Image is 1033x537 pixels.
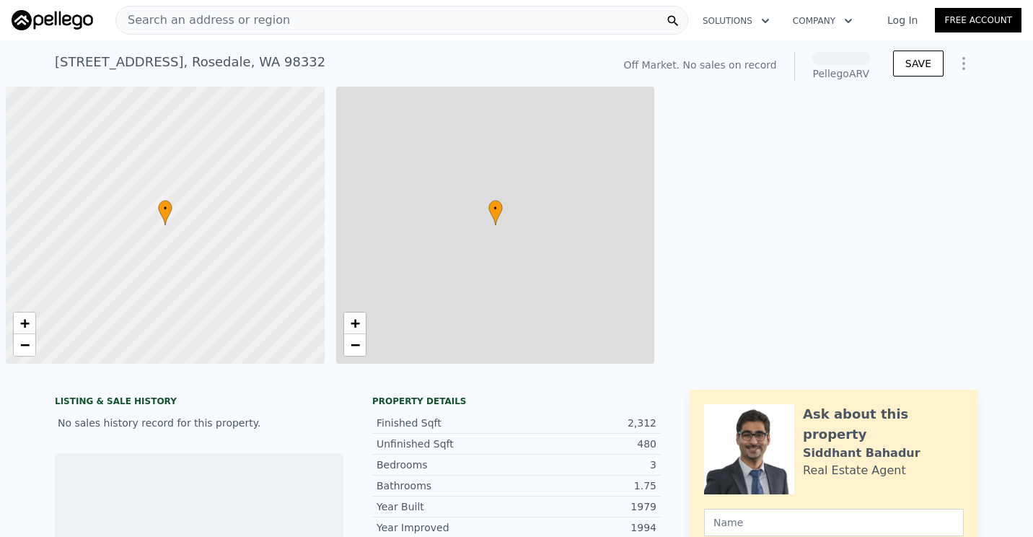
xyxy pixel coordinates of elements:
[20,314,30,332] span: +
[516,458,656,472] div: 3
[488,202,503,215] span: •
[12,10,93,30] img: Pellego
[55,396,343,410] div: LISTING & SALE HISTORY
[377,458,516,472] div: Bedrooms
[870,13,935,27] a: Log In
[350,336,359,354] span: −
[516,437,656,451] div: 480
[350,314,359,332] span: +
[372,396,661,407] div: Property details
[344,313,366,334] a: Zoom in
[377,479,516,493] div: Bathrooms
[377,499,516,514] div: Year Built
[704,509,964,536] input: Name
[158,202,172,215] span: •
[812,66,870,81] div: Pellego ARV
[803,445,920,462] div: Siddhant Bahadur
[893,51,944,77] button: SAVE
[516,479,656,493] div: 1.75
[377,416,516,430] div: Finished Sqft
[516,499,656,514] div: 1979
[377,520,516,535] div: Year Improved
[20,336,30,354] span: −
[516,416,656,430] div: 2,312
[14,313,35,334] a: Zoom in
[691,8,781,34] button: Solutions
[55,410,343,436] div: No sales history record for this property.
[516,520,656,535] div: 1994
[781,8,864,34] button: Company
[488,200,503,225] div: •
[803,404,964,445] div: Ask about this property
[344,334,366,356] a: Zoom out
[158,200,172,225] div: •
[377,437,516,451] div: Unfinished Sqft
[116,12,290,29] span: Search an address or region
[803,462,906,479] div: Real Estate Agent
[55,52,325,72] div: [STREET_ADDRESS] , Rosedale , WA 98332
[949,49,978,78] button: Show Options
[14,334,35,356] a: Zoom out
[623,58,776,72] div: Off Market. No sales on record
[935,8,1021,32] a: Free Account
